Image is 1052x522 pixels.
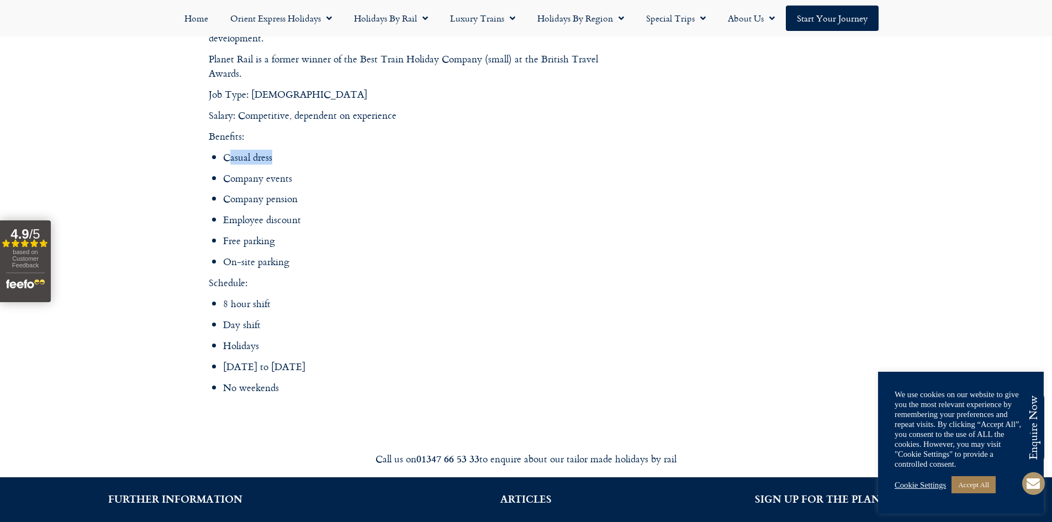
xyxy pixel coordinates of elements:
[367,494,685,504] h2: ARTICLES
[439,6,526,31] a: Luxury Trains
[223,213,623,227] li: Employee discount
[223,234,623,248] li: Free parking
[223,297,623,311] li: 8 hour shift
[416,451,479,466] strong: 01347 66 53 33
[209,108,623,123] p: Salary: Competitive, dependent on experience
[526,6,635,31] a: Holidays by Region
[223,171,623,186] li: Company events
[951,476,996,493] a: Accept All
[219,6,343,31] a: Orient Express Holidays
[6,6,1046,31] nav: Menu
[209,52,623,81] p: Planet Rail is a former winner of the Best Train Holiday Company (small) at the British Travel Aw...
[223,255,623,269] li: On-site parking
[209,276,623,290] p: Schedule:
[223,381,623,395] li: No weekends
[173,6,219,31] a: Home
[223,150,623,165] li: Casual dress
[786,6,879,31] a: Start your Journey
[223,192,623,206] li: Company pension
[223,318,623,332] li: Day shift
[895,480,946,490] a: Cookie Settings
[717,6,786,31] a: About Us
[17,494,334,504] h2: FURTHER INFORMATION
[895,389,1027,469] div: We use cookies on our website to give you the most relevant experience by remembering your prefer...
[217,452,836,465] div: Call us on to enquire about our tailor made holidays by rail
[343,6,439,31] a: Holidays by Rail
[223,360,623,374] li: [DATE] to [DATE]
[209,129,623,144] p: Benefits:
[209,87,623,102] p: Job Type: [DEMOGRAPHIC_DATA]
[635,6,717,31] a: Special Trips
[223,339,623,353] li: Holidays
[718,494,1035,504] h2: SIGN UP FOR THE PLANET RAIL NEWSLETTER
